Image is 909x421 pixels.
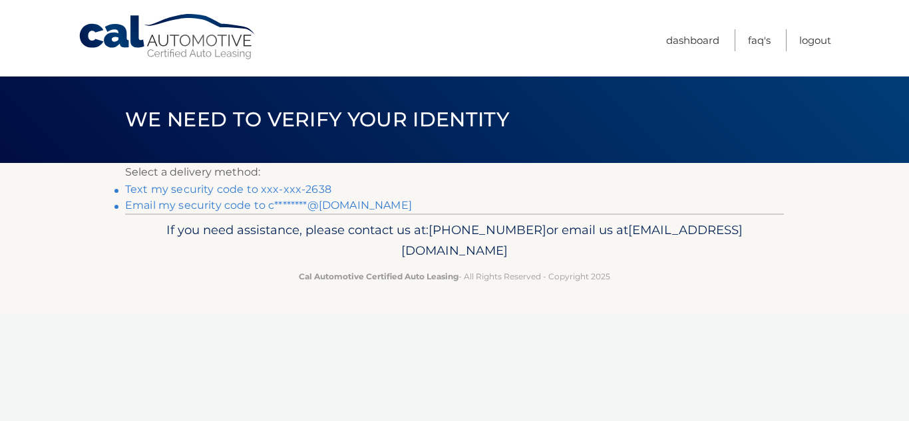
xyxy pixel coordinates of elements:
span: [PHONE_NUMBER] [429,222,546,237]
p: Select a delivery method: [125,163,784,182]
strong: Cal Automotive Certified Auto Leasing [299,271,458,281]
p: If you need assistance, please contact us at: or email us at [134,219,775,262]
a: Text my security code to xxx-xxx-2638 [125,183,331,196]
a: Logout [799,29,831,51]
span: We need to verify your identity [125,107,509,132]
p: - All Rights Reserved - Copyright 2025 [134,269,775,283]
a: Email my security code to c********@[DOMAIN_NAME] [125,199,412,211]
a: Dashboard [666,29,719,51]
a: Cal Automotive [78,13,258,61]
a: FAQ's [748,29,771,51]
